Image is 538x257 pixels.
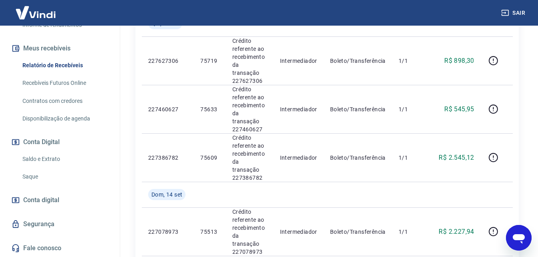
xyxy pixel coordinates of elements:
p: 75719 [200,57,219,65]
span: Conta digital [23,195,59,206]
button: Meus recebíveis [10,40,110,57]
p: Intermediador [280,228,317,236]
p: Crédito referente ao recebimento da transação 227460627 [232,85,267,133]
a: Saque [19,169,110,185]
p: 227078973 [148,228,187,236]
p: Boleto/Transferência [330,154,386,162]
p: R$ 898,30 [444,56,474,66]
a: Saldo e Extrato [19,151,110,167]
p: 1/1 [399,57,422,65]
p: 227460627 [148,105,187,113]
a: Fale conosco [10,239,110,257]
p: 227627306 [148,57,187,65]
p: R$ 545,95 [444,104,474,114]
p: R$ 2.227,94 [439,227,474,237]
p: Intermediador [280,57,317,65]
a: Segurança [10,215,110,233]
iframe: Botão para abrir a janela de mensagens [506,225,532,251]
p: Intermediador [280,154,317,162]
a: Disponibilização de agenda [19,110,110,127]
p: Boleto/Transferência [330,105,386,113]
a: Contratos com credores [19,93,110,109]
p: Crédito referente ao recebimento da transação 227078973 [232,208,267,256]
p: 227386782 [148,154,187,162]
p: 1/1 [399,105,422,113]
p: Boleto/Transferência [330,57,386,65]
p: 1/1 [399,154,422,162]
img: Vindi [10,0,62,25]
a: Relatório de Recebíveis [19,57,110,74]
p: 75513 [200,228,219,236]
p: 1/1 [399,228,422,236]
p: Intermediador [280,105,317,113]
a: Conta digital [10,191,110,209]
p: 75633 [200,105,219,113]
p: R$ 2.545,12 [439,153,474,163]
p: Crédito referente ao recebimento da transação 227627306 [232,37,267,85]
a: Recebíveis Futuros Online [19,75,110,91]
button: Sair [500,6,528,20]
button: Conta Digital [10,133,110,151]
span: Dom, 14 set [151,191,182,199]
p: Crédito referente ao recebimento da transação 227386782 [232,134,267,182]
p: Boleto/Transferência [330,228,386,236]
p: 75609 [200,154,219,162]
